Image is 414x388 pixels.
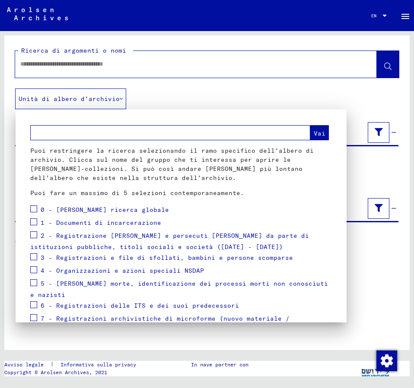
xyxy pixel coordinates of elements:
[41,302,239,309] span: 6 - Registrazioni delle ITS e dei suoi predecessori
[30,189,332,198] p: Puoi fare un massimo di 5 selezioni contemporaneamente.
[41,206,169,214] span: 0 - [PERSON_NAME] ricerca globale
[310,125,329,140] button: Vai
[41,219,161,227] span: 1 - Documenti di incarcerazione
[41,267,204,274] span: 4 - Organizzazioni e azioni speciali NSDAP
[30,146,332,183] p: Puoi restringere la ricerca selezionando il ramo specifico dell'albero di archivio. Clicca sul no...
[30,232,309,251] span: 2 - Registrazione [PERSON_NAME] e persecuti [PERSON_NAME] da parte di istituzioni pubbliche, tito...
[30,315,290,334] span: 7 - Registrazioni archivistiche di microforme (nuovo materiale / acquisizione di documenti)
[41,254,293,262] span: 3 - Registrazioni e file di sfollati, bambini e persone scomparse
[30,280,328,299] span: 5 - [PERSON_NAME] morte, identificazione dei processi morti non conosciuti e nazisti
[376,350,397,371] img: Cambiare il consenso
[376,350,397,371] div: Cambiare il consenso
